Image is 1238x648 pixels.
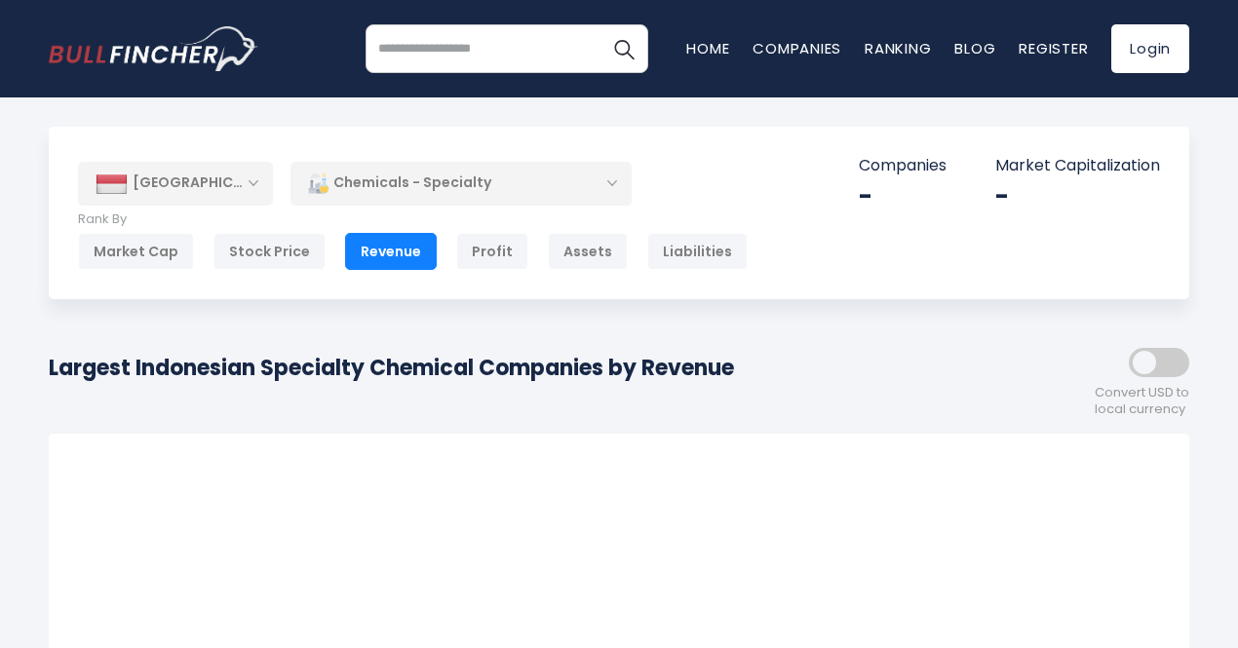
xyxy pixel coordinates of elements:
[49,26,258,71] a: Go to homepage
[995,156,1160,176] p: Market Capitalization
[647,233,748,270] div: Liabilities
[290,161,632,206] div: Chemicals - Specialty
[49,26,258,71] img: bullfincher logo
[954,38,995,58] a: Blog
[345,233,437,270] div: Revenue
[859,156,947,176] p: Companies
[49,352,734,384] h1: Largest Indonesian Specialty Chemical Companies by Revenue
[213,233,326,270] div: Stock Price
[753,38,841,58] a: Companies
[78,162,273,205] div: [GEOGRAPHIC_DATA]
[1111,24,1189,73] a: Login
[78,233,194,270] div: Market Cap
[1019,38,1088,58] a: Register
[78,211,748,228] p: Rank By
[859,181,947,211] div: -
[1095,385,1189,418] span: Convert USD to local currency
[995,181,1160,211] div: -
[600,24,648,73] button: Search
[865,38,931,58] a: Ranking
[456,233,528,270] div: Profit
[548,233,628,270] div: Assets
[686,38,729,58] a: Home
